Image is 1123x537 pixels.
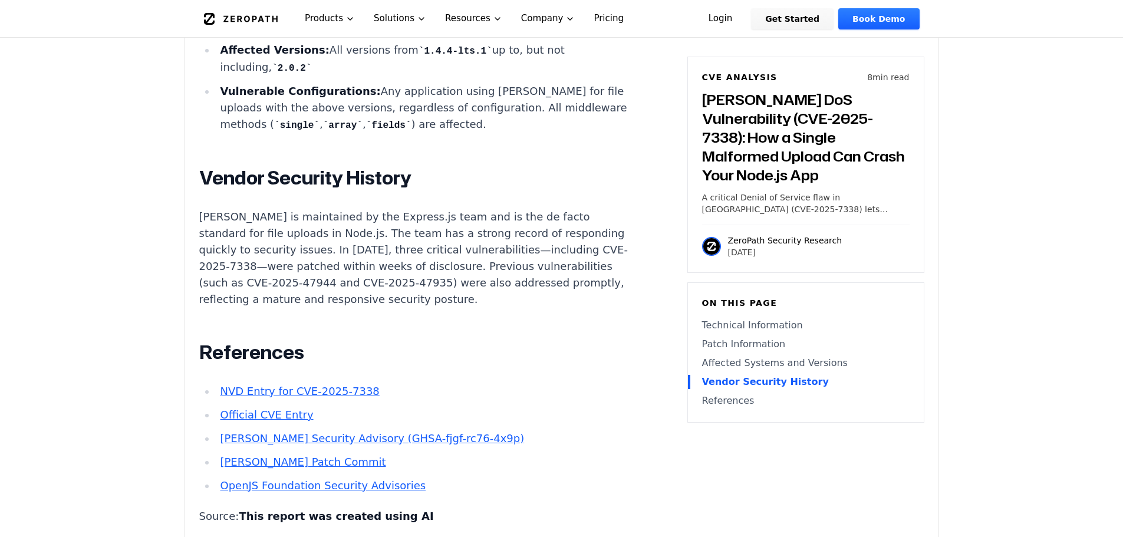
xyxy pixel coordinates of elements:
[199,508,638,525] p: Source:
[199,166,638,190] h2: Vendor Security History
[199,341,638,364] h2: References
[419,46,492,57] code: 1.4.4-lts.1
[702,356,910,370] a: Affected Systems and Versions
[702,375,910,389] a: Vendor Security History
[239,510,433,522] strong: This report was created using AI
[694,8,747,29] a: Login
[220,432,524,444] a: [PERSON_NAME] Security Advisory (GHSA-fjgf-rc76-4x9p)
[702,192,910,215] p: A critical Denial of Service flaw in [GEOGRAPHIC_DATA] (CVE-2025-7338) lets attackers crash Node....
[702,318,910,332] a: Technical Information
[220,44,329,56] strong: Affected Versions:
[220,456,386,468] a: [PERSON_NAME] Patch Commit
[274,120,320,131] code: single
[728,246,842,258] p: [DATE]
[702,394,910,408] a: References
[272,63,311,74] code: 2.0.2
[838,8,919,29] a: Book Demo
[751,8,834,29] a: Get Started
[220,408,313,421] a: Official CVE Entry
[220,85,380,97] strong: Vulnerable Configurations:
[199,209,638,308] p: [PERSON_NAME] is maintained by the Express.js team and is the de facto standard for file uploads ...
[216,42,638,76] li: All versions from up to, but not including,
[702,71,778,83] h6: CVE Analysis
[702,297,910,309] h6: On this page
[702,337,910,351] a: Patch Information
[702,90,910,185] h3: [PERSON_NAME] DoS Vulnerability (CVE-2025-7338): How a Single Malformed Upload Can Crash Your Nod...
[216,83,638,133] li: Any application using [PERSON_NAME] for file uploads with the above versions, regardless of confi...
[220,385,379,397] a: NVD Entry for CVE-2025-7338
[702,237,721,256] img: ZeroPath Security Research
[728,235,842,246] p: ZeroPath Security Research
[366,120,411,131] code: fields
[323,120,363,131] code: array
[867,71,909,83] p: 8 min read
[220,479,426,492] a: OpenJS Foundation Security Advisories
